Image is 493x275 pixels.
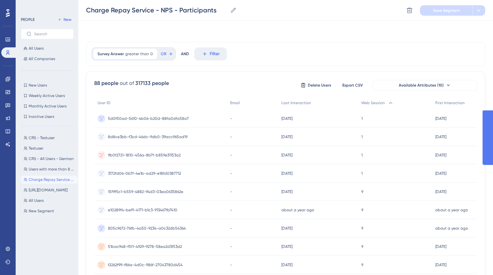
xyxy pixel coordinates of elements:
span: 5d0f50ad-5610-4b06-b20d-88fa0dfa58a7 [108,116,189,121]
time: [DATE] [435,153,446,157]
span: 805c9672-76fb-4a50-9234-a0c32db54364 [108,226,186,231]
span: 51bac948-f5f1-4929-9278-58ea2d3f53d2 [108,244,182,249]
span: Last Interaction [281,100,311,105]
button: Inactive Users [21,113,74,121]
span: All Companies [29,56,55,61]
span: New Segment [29,208,54,214]
button: Filter [194,47,227,60]
button: CRS - Testuser [21,134,78,142]
button: New Users [21,81,74,89]
span: Email [230,100,240,105]
span: Export CSV [342,83,363,88]
span: Survey Answer [97,51,124,57]
button: Weekly Active Users [21,92,74,100]
span: Monthly Active Users [29,104,67,109]
span: 3172fd06-0b7f-4e1b-ad29-e18fd0387712 [108,171,181,176]
span: greater than [125,51,149,57]
span: Charge Repay Service - NPS - Participants [29,177,75,182]
span: Inactive Users [29,114,54,119]
button: Charge Repay Service - NPS - Participants [21,176,78,184]
span: All Users [29,198,44,203]
span: f2262f99-f86a-4d0c-986f-27043780d454 [108,262,183,267]
input: Segment Name [86,6,228,15]
span: 1 [361,134,363,139]
span: 1 [361,171,363,176]
div: PEOPLE [21,17,35,22]
time: [DATE] [435,135,446,139]
time: [DATE] [435,116,446,121]
span: - [230,171,232,176]
time: [DATE] [281,116,292,121]
span: 9 [361,189,363,194]
time: about a year ago [435,226,468,231]
input: Search [34,32,68,36]
span: Weekly Active Users [29,93,65,98]
button: New Segment [21,207,78,215]
span: Users with more than 8 sessions [29,167,75,172]
span: - [230,244,232,249]
time: [DATE] [281,153,292,157]
span: [URL][DOMAIN_NAME] [29,187,67,193]
button: Export CSV [336,80,369,90]
span: New [64,17,71,22]
span: CRS - All Users - German [29,156,74,161]
span: Available Attributes (10) [399,83,444,88]
time: [DATE] [281,171,292,176]
time: [DATE] [281,135,292,139]
span: Web Session [361,100,385,105]
button: New [55,16,74,24]
span: - [230,134,232,139]
button: Testuser [21,144,78,152]
time: [DATE] [435,263,446,267]
button: Available Attributes (10) [373,80,477,90]
span: OR [161,51,166,57]
span: Filter [210,50,220,58]
span: 9 [361,226,363,231]
span: e10289f4-be91-4171-b1c3-913467fb7410 [108,207,177,213]
button: Save Segment [420,5,472,16]
span: All Users [29,46,44,51]
span: - [230,189,232,194]
span: First Interaction [435,100,465,105]
span: 9b0f2721-1810-456a-8b7f-b859e31153a2 [108,153,181,158]
time: [DATE] [435,189,446,194]
span: User ID [97,100,111,105]
span: New Users [29,83,47,88]
time: [DATE] [435,244,446,249]
time: [DATE] [281,226,292,231]
div: 88 people [94,79,118,87]
span: 1 [361,116,363,121]
iframe: UserGuiding AI Assistant Launcher [466,249,485,269]
button: OR [160,49,174,59]
button: CRS - All Users - German [21,155,78,163]
div: out of [120,79,134,87]
time: [DATE] [281,263,292,267]
time: [DATE] [281,189,292,194]
span: 9 [361,207,363,213]
button: Monthly Active Users [21,102,74,110]
span: 15f9f5c1-b559-4882-94d3-03ea0635862e [108,189,183,194]
time: [DATE] [281,244,292,249]
span: 0 [150,51,153,57]
span: 9 [361,244,363,249]
span: 9 [361,262,363,267]
span: - [230,207,232,213]
button: All Users [21,197,78,204]
span: 8d8ce3bb-f3cd-46dc-9db0-39acc965ad19 [108,134,187,139]
div: 317133 people [135,79,169,87]
time: about a year ago [435,208,468,212]
span: - [230,116,232,121]
time: about a year ago [281,208,314,212]
span: - [230,262,232,267]
button: Users with more than 8 sessions [21,165,78,173]
button: All Companies [21,55,74,63]
span: Save Segment [433,8,460,13]
div: AND [181,47,189,60]
button: Delete Users [300,80,332,90]
span: - [230,226,232,231]
span: CRS - Testuser [29,135,55,140]
time: [DATE] [435,171,446,176]
span: Delete Users [308,83,331,88]
button: [URL][DOMAIN_NAME] [21,186,78,194]
button: All Users [21,44,74,52]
